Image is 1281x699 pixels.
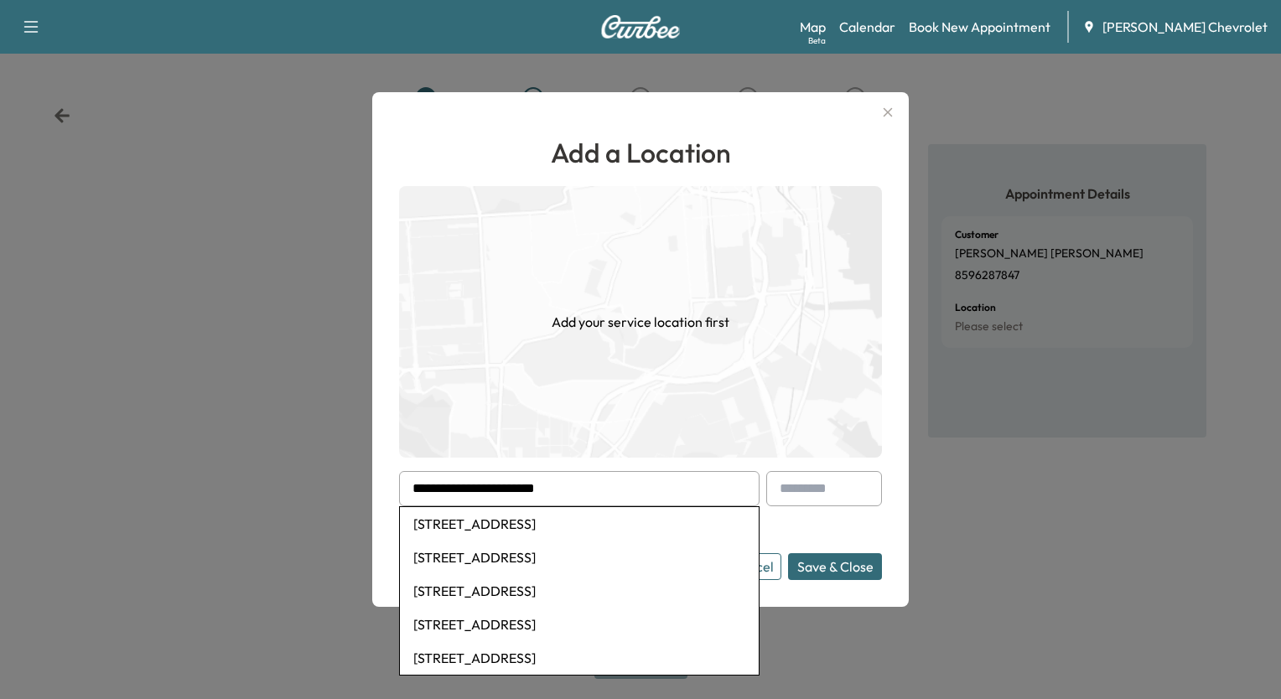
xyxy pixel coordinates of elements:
[399,132,882,173] h1: Add a Location
[1102,17,1268,37] span: [PERSON_NAME] Chevrolet
[400,541,759,574] li: [STREET_ADDRESS]
[788,553,882,580] button: Save & Close
[400,507,759,541] li: [STREET_ADDRESS]
[800,17,826,37] a: MapBeta
[839,17,895,37] a: Calendar
[400,641,759,675] li: [STREET_ADDRESS]
[552,312,729,332] h1: Add your service location first
[909,17,1050,37] a: Book New Appointment
[399,186,882,458] img: empty-map-CL6vilOE.png
[400,608,759,641] li: [STREET_ADDRESS]
[600,15,681,39] img: Curbee Logo
[400,574,759,608] li: [STREET_ADDRESS]
[808,34,826,47] div: Beta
